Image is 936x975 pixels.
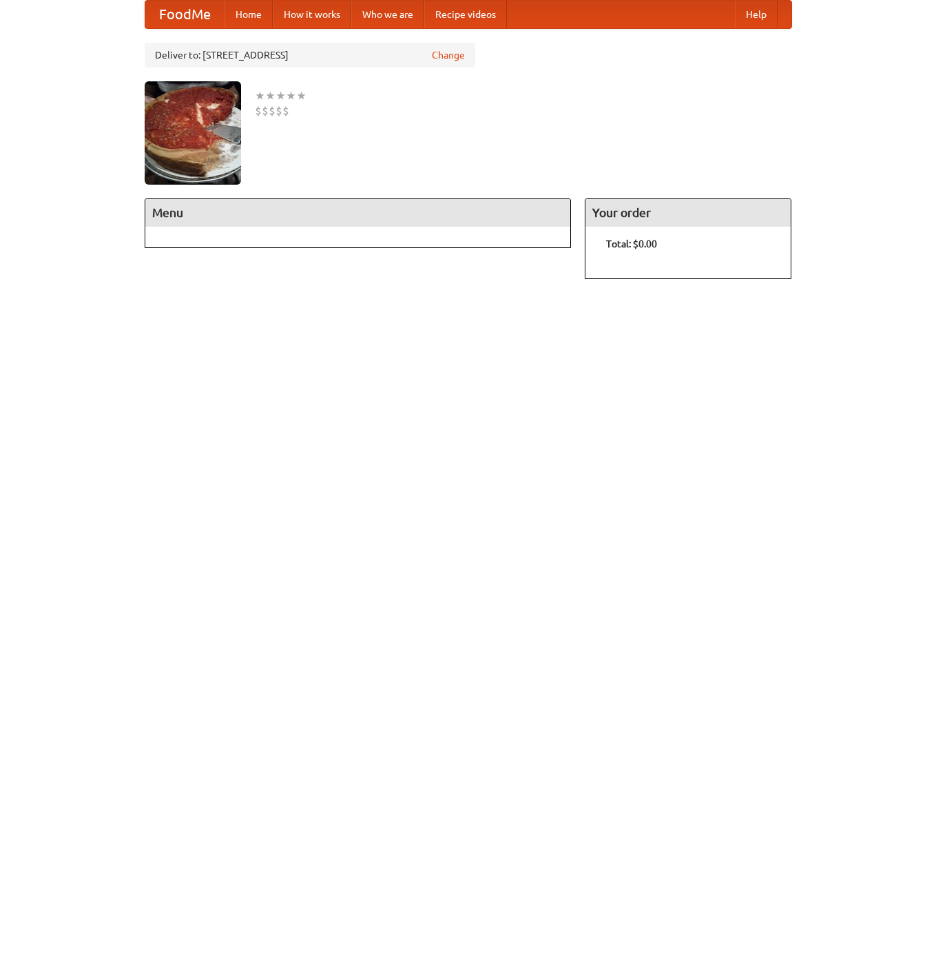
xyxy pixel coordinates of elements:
a: Recipe videos [424,1,507,28]
li: $ [269,103,275,119]
img: angular.jpg [145,81,241,185]
li: $ [255,103,262,119]
a: Who we are [351,1,424,28]
li: ★ [275,88,286,103]
li: ★ [255,88,265,103]
li: ★ [286,88,296,103]
a: Help [735,1,778,28]
a: Home [225,1,273,28]
h4: Your order [585,199,791,227]
li: ★ [296,88,306,103]
li: $ [262,103,269,119]
a: Change [432,48,465,62]
b: Total: $0.00 [606,238,657,249]
li: $ [275,103,282,119]
li: $ [282,103,289,119]
a: FoodMe [145,1,225,28]
div: Deliver to: [STREET_ADDRESS] [145,43,475,68]
li: ★ [265,88,275,103]
h4: Menu [145,199,571,227]
a: How it works [273,1,351,28]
